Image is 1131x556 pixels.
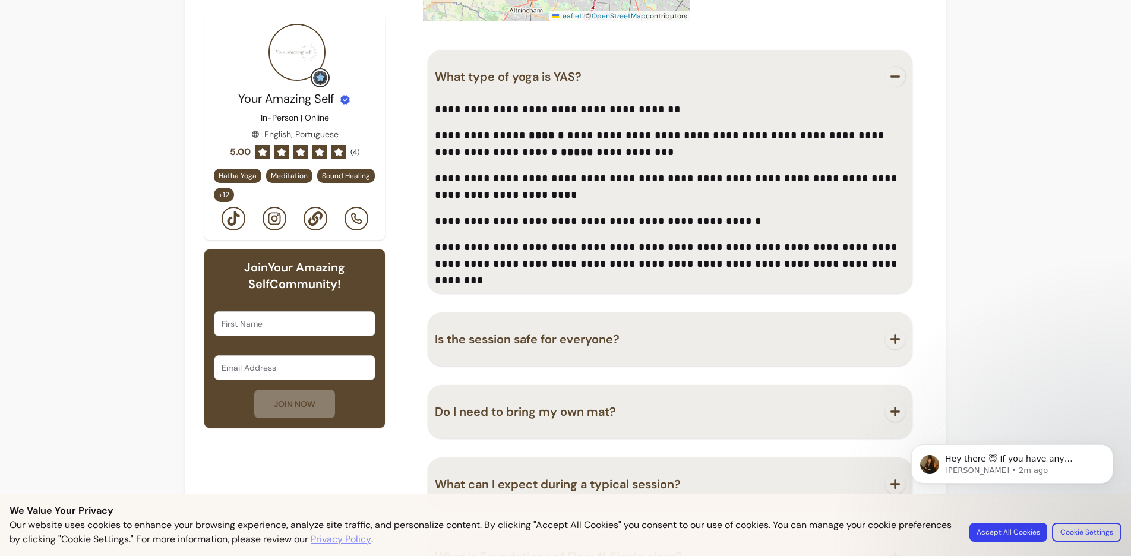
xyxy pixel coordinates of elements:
button: Is the session safe for everyone? [435,320,905,359]
span: + 12 [216,190,232,200]
h6: Join Your Amazing Self Community! [214,259,375,292]
span: What can I expect during a typical session? [435,476,681,492]
p: We Value Your Privacy [10,504,1121,518]
span: Is the session safe for everyone? [435,331,620,347]
span: What type of yoga is YAS? [435,69,582,84]
div: What type of yoga is YAS? [435,96,905,277]
button: What can I expect during a typical session? [435,465,905,504]
img: Grow [313,71,327,85]
button: Do I need to bring my own mat? [435,392,905,431]
span: Do I need to bring my own mat? [435,404,616,419]
div: © contributors [549,11,690,21]
a: OpenStreetMap [592,11,646,21]
iframe: Intercom notifications message [893,419,1131,550]
p: Our website uses cookies to enhance your browsing experience, analyze site traffic, and personali... [10,518,955,546]
p: In-Person | Online [261,112,329,124]
a: Privacy Policy [311,532,371,546]
span: Hatha Yoga [219,171,257,181]
a: Leaflet [552,11,582,21]
img: Provider image [268,24,326,81]
span: 5.00 [230,145,251,159]
span: Your Amazing Self [238,91,334,106]
input: Email Address [222,362,368,374]
button: What type of yoga is YAS? [435,57,905,96]
span: Meditation [271,171,308,181]
span: Sound Healing [322,171,370,181]
div: English, Portuguese [251,128,339,140]
span: | [584,11,586,21]
span: ( 4 ) [350,147,359,157]
input: First Name [222,318,368,330]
